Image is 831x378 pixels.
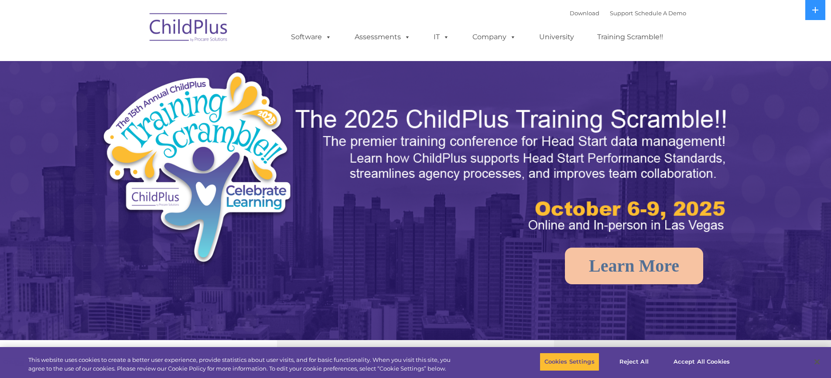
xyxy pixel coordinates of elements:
[282,28,340,46] a: Software
[669,353,735,371] button: Accept All Cookies
[464,28,525,46] a: Company
[28,356,457,373] div: This website uses cookies to create a better user experience, provide statistics about user visit...
[635,10,686,17] a: Schedule A Demo
[607,353,661,371] button: Reject All
[570,10,686,17] font: |
[346,28,419,46] a: Assessments
[540,353,599,371] button: Cookies Settings
[588,28,672,46] a: Training Scramble!!
[807,352,827,371] button: Close
[425,28,458,46] a: IT
[570,10,599,17] a: Download
[565,248,703,284] a: Learn More
[145,7,233,51] img: ChildPlus by Procare Solutions
[530,28,583,46] a: University
[610,10,633,17] a: Support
